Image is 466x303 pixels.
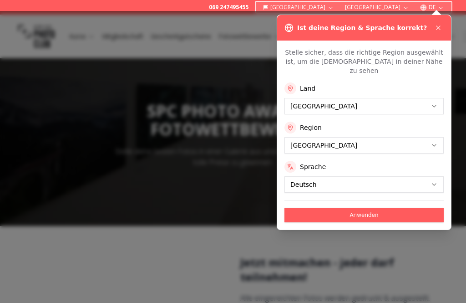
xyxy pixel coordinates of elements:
[300,162,326,171] label: Sprache
[341,2,413,13] button: [GEOGRAPHIC_DATA]
[284,208,444,222] button: Anwenden
[284,48,444,75] p: Stelle sicher, dass die richtige Region ausgewählt ist, um die [DEMOGRAPHIC_DATA] in deiner Nähe ...
[300,84,315,93] label: Land
[300,123,322,132] label: Region
[416,2,448,13] button: DE
[209,4,248,11] a: 069 247495455
[259,2,338,13] button: [GEOGRAPHIC_DATA]
[297,23,427,32] h3: Ist deine Region & Sprache korrekt?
